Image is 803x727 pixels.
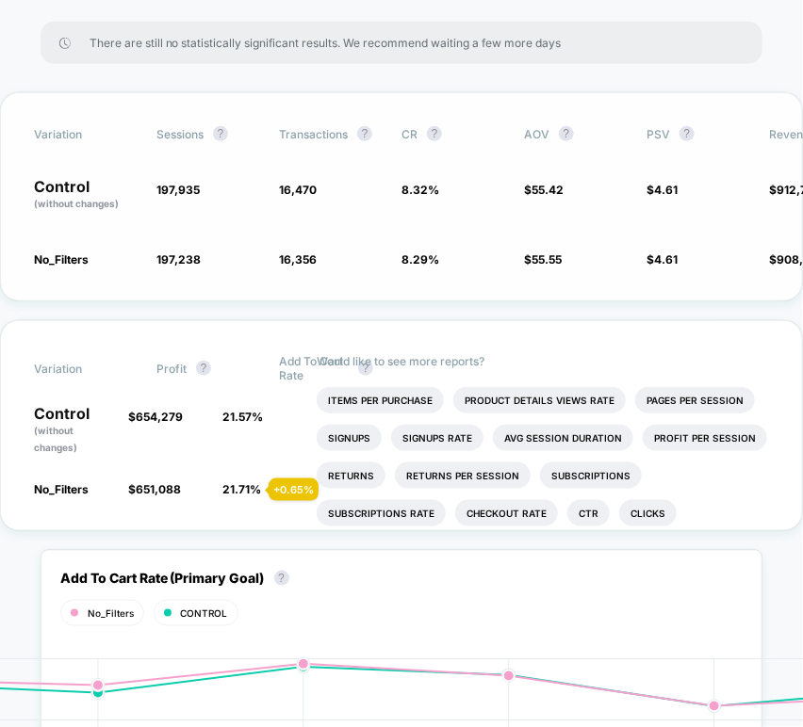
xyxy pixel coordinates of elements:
[317,387,444,413] li: Items Per Purchase
[156,127,204,141] span: Sessions
[34,179,138,211] p: Control
[128,410,183,424] span: $
[532,252,562,267] span: 55.55
[317,462,385,489] li: Returns
[269,478,319,501] div: + 0.65 %
[532,183,564,197] span: 55.42
[196,361,211,376] button: ?
[136,482,181,496] span: 651,088
[34,126,138,141] span: Variation
[654,252,678,267] span: 4.61
[279,252,317,267] span: 16,356
[181,607,228,619] span: CONTROL
[279,354,349,382] span: Add To Cart Rate
[222,482,261,496] span: 21.71 %
[34,252,89,267] span: No_Filters
[279,183,317,197] span: 16,470
[274,571,289,586] button: ?
[619,500,677,526] li: Clicks
[90,36,726,50] span: There are still no statistically significant results. We recommend waiting a few more days
[156,362,187,376] span: Profit
[647,183,678,197] span: $
[647,127,670,141] span: PSV
[401,252,439,267] span: 8.29 %
[128,482,181,496] span: $
[567,500,610,526] li: Ctr
[493,425,633,451] li: Avg Session Duration
[34,406,109,455] p: Control
[524,183,564,197] span: $
[540,462,642,489] li: Subscriptions
[559,126,574,141] button: ?
[524,252,562,267] span: $
[453,387,626,413] li: Product Details Views Rate
[60,570,299,586] div: Add To Cart Rate (Primary Goal)
[213,126,228,141] button: ?
[395,462,531,489] li: Returns Per Session
[279,127,348,141] span: Transactions
[34,354,138,382] span: Variation
[88,607,134,619] span: No_Filters
[34,482,89,496] span: No_Filters
[34,425,77,453] span: (without changes)
[455,500,558,526] li: Checkout Rate
[317,425,382,451] li: Signups
[647,252,678,267] span: $
[391,425,483,451] li: Signups Rate
[156,183,200,197] span: 197,935
[427,126,442,141] button: ?
[680,126,695,141] button: ?
[136,410,183,424] span: 654,279
[635,387,755,413] li: Pages Per Session
[317,354,769,368] p: Would like to see more reports?
[401,183,439,197] span: 8.32 %
[643,425,767,451] li: Profit Per Session
[357,126,372,141] button: ?
[654,183,678,197] span: 4.61
[317,500,446,526] li: Subscriptions Rate
[524,127,549,141] span: AOV
[34,198,119,209] span: (without changes)
[222,410,263,424] span: 21.57 %
[401,127,418,141] span: CR
[156,252,201,267] span: 197,238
